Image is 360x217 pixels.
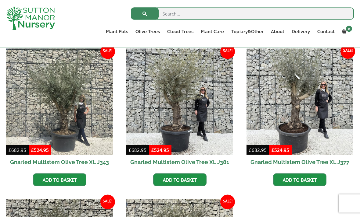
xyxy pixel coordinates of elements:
span: £ [31,147,34,153]
span: Sale! [100,44,115,59]
bdi: 682.95 [9,147,26,153]
a: Cloud Trees [164,27,197,36]
h2: Gnarled Multistem Olive Tree XL J381 [126,155,233,169]
a: Delivery [288,27,314,36]
a: Sale! Gnarled Multistem Olive Tree XL J377 [247,49,354,169]
a: Add to basket: “Gnarled Multistem Olive Tree XL J343” [33,173,86,186]
span: £ [9,147,11,153]
bdi: 524.95 [151,147,169,153]
bdi: 682.95 [129,147,146,153]
bdi: 524.95 [31,147,49,153]
span: Sale! [220,44,235,59]
h2: Gnarled Multistem Olive Tree XL J377 [247,155,354,169]
a: About [267,27,288,36]
a: Contact [314,27,338,36]
a: Sale! Gnarled Multistem Olive Tree XL J343 [6,49,113,169]
span: Sale! [340,44,355,59]
span: 0 [346,26,352,32]
bdi: 682.95 [249,147,267,153]
a: Plant Pots [102,27,132,36]
span: Sale! [220,195,235,209]
span: £ [129,147,131,153]
img: logo [6,6,55,30]
a: Add to basket: “Gnarled Multistem Olive Tree XL J381” [153,173,207,186]
span: £ [272,147,274,153]
a: Plant Care [197,27,228,36]
img: Gnarled Multistem Olive Tree XL J343 [6,49,113,156]
a: Sale! Gnarled Multistem Olive Tree XL J381 [126,49,233,169]
a: 0 [338,27,354,36]
span: Sale! [100,195,115,209]
input: Search... [131,8,354,20]
img: Gnarled Multistem Olive Tree XL J381 [126,49,233,156]
img: Gnarled Multistem Olive Tree XL J377 [247,49,354,156]
a: Olive Trees [132,27,164,36]
h2: Gnarled Multistem Olive Tree XL J343 [6,155,113,169]
span: £ [249,147,252,153]
a: Add to basket: “Gnarled Multistem Olive Tree XL J377” [273,173,326,186]
span: £ [151,147,154,153]
a: Topiary&Other [228,27,267,36]
bdi: 524.95 [272,147,289,153]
